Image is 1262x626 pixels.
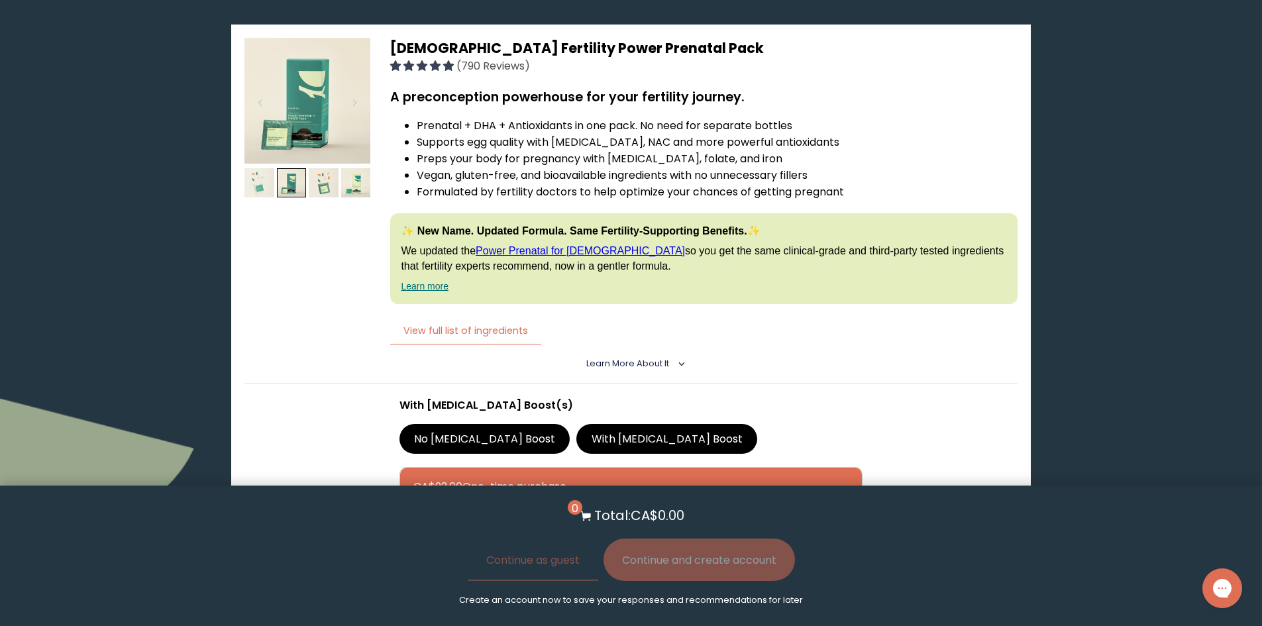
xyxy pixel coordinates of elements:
[399,397,863,413] p: With [MEDICAL_DATA] Boost(s)
[417,183,1017,200] li: Formulated by fertility doctors to help optimize your chances of getting pregnant
[277,168,307,198] img: thumbnail image
[1196,564,1249,613] iframe: Gorgias live chat messenger
[673,360,685,367] i: <
[390,38,764,58] span: [DEMOGRAPHIC_DATA] Fertility Power Prenatal Pack
[417,150,1017,167] li: Preps your body for pregnancy with [MEDICAL_DATA], folate, and iron
[401,244,1006,274] p: We updated the so you get the same clinical-grade and third-party tested ingredients that fertili...
[417,167,1017,183] li: Vegan, gluten-free, and bioavailable ingredients with no unnecessary fillers
[399,424,570,453] label: No [MEDICAL_DATA] Boost
[468,539,598,581] button: Continue as guest
[568,500,582,515] span: 0
[341,168,371,198] img: thumbnail image
[476,245,685,256] a: Power Prenatal for [DEMOGRAPHIC_DATA]
[417,134,1017,150] li: Supports egg quality with [MEDICAL_DATA], NAC and more powerful antioxidants
[390,317,541,344] button: View full list of ingredients
[604,539,795,581] button: Continue and create account
[390,88,745,106] strong: A preconception powerhouse for your fertility journey.
[401,225,760,236] strong: ✨ New Name. Updated Formula. Same Fertility-Supporting Benefits.✨
[459,594,803,606] p: Create an account now to save your responses and recommendations for later
[417,117,1017,134] li: Prenatal + DHA + Antioxidants in one pack. No need for separate bottles
[244,168,274,198] img: thumbnail image
[244,38,370,164] img: thumbnail image
[586,358,669,369] span: Learn More About it
[594,505,684,525] p: Total: CA$0.00
[309,168,339,198] img: thumbnail image
[456,58,530,74] span: (790 Reviews)
[576,424,757,453] label: With [MEDICAL_DATA] Boost
[401,281,448,291] a: Learn more
[586,358,676,370] summary: Learn More About it <
[390,58,456,74] span: 4.95 stars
